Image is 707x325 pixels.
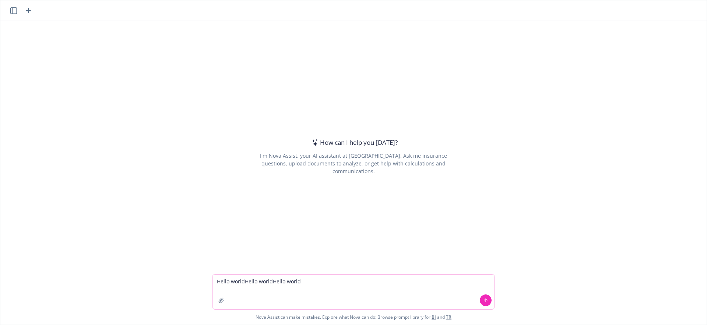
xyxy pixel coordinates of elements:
[250,152,457,175] div: I'm Nova Assist, your AI assistant at [GEOGRAPHIC_DATA]. Ask me insurance questions, upload docum...
[3,310,704,325] span: Nova Assist can make mistakes. Explore what Nova can do: Browse prompt library for and
[310,138,398,147] div: How can I help you [DATE]?
[212,275,495,309] textarea: Hello world​Hello world​Hello world​
[432,314,436,320] a: BI
[446,314,451,320] a: TR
